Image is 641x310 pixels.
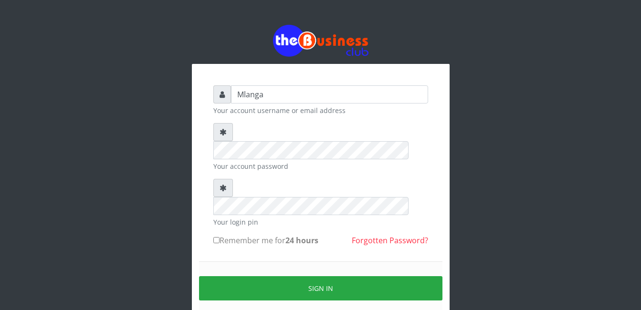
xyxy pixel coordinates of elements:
input: Username or email address [231,85,428,103]
small: Your account username or email address [213,105,428,115]
small: Your login pin [213,217,428,227]
small: Your account password [213,161,428,171]
a: Forgotten Password? [352,235,428,246]
label: Remember me for [213,235,318,246]
b: 24 hours [285,235,318,246]
button: Sign in [199,276,442,300]
input: Remember me for24 hours [213,237,220,243]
